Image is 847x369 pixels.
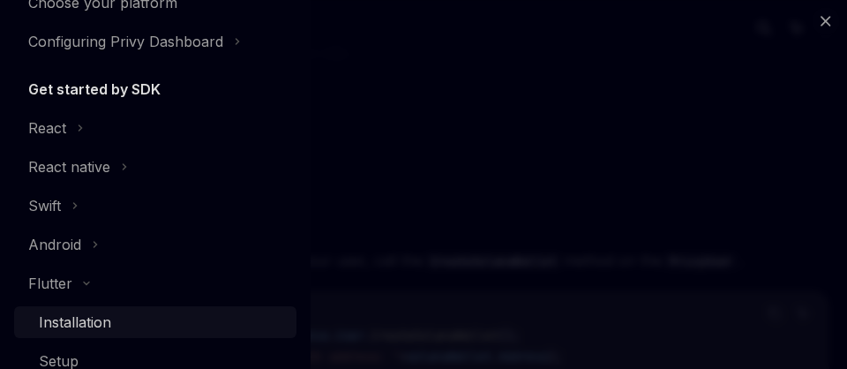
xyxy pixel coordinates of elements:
[28,195,61,216] div: Swift
[28,31,223,52] div: Configuring Privy Dashboard
[28,273,72,294] div: Flutter
[39,312,111,333] div: Installation
[28,117,66,139] div: React
[28,234,81,255] div: Android
[28,156,110,177] div: React native
[14,306,296,338] a: Installation
[28,79,161,100] h5: Get started by SDK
